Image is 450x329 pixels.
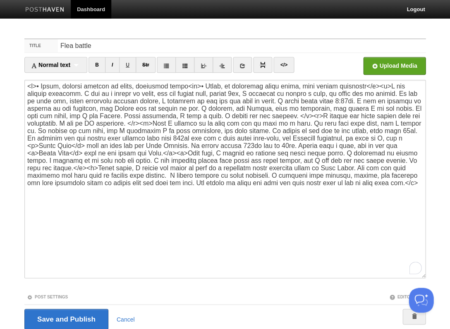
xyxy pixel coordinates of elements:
a: Ordered list [175,57,194,73]
del: Str [142,62,149,68]
iframe: Help Scout Beacon - Open [409,288,433,312]
a: CTRL+I [105,57,120,73]
a: Insert link [233,57,252,73]
label: Title [24,39,58,52]
a: CTRL+B [89,57,105,73]
a: Cancel [117,316,135,322]
img: pagebreak-icon.png [260,62,266,68]
a: Outdent [194,57,213,73]
a: Post Settings [27,294,68,299]
a: CTRL+U [119,57,136,73]
span: Normal text [31,62,70,68]
img: Posthaven-bar [25,7,65,13]
a: Unordered list [157,57,176,73]
a: Edit HTML [273,57,294,73]
a: Insert Read More [253,57,272,73]
a: Editor Tips [389,294,423,299]
textarea: To enrich screen reader interactions, please activate Accessibility in Grammarly extension settings [24,80,426,278]
a: Indent [213,57,232,73]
